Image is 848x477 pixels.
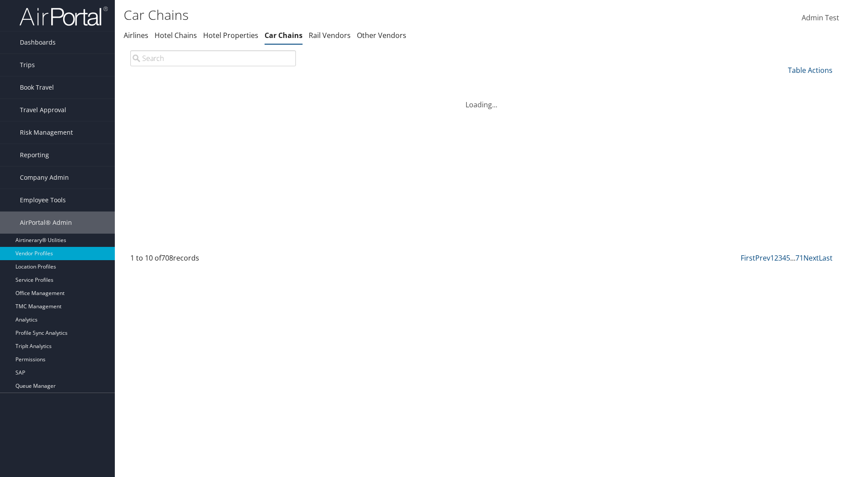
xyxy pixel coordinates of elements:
[778,253,782,263] a: 3
[786,253,790,263] a: 5
[124,89,839,110] div: Loading...
[20,189,66,211] span: Employee Tools
[795,253,803,263] a: 71
[741,253,755,263] a: First
[265,30,303,40] a: Car Chains
[20,54,35,76] span: Trips
[20,121,73,144] span: Risk Management
[20,212,72,234] span: AirPortal® Admin
[755,253,770,263] a: Prev
[782,253,786,263] a: 4
[803,253,819,263] a: Next
[130,50,296,66] input: Search
[155,30,197,40] a: Hotel Chains
[802,13,839,23] span: Admin Test
[20,31,56,53] span: Dashboards
[161,253,173,263] span: 708
[130,253,296,268] div: 1 to 10 of records
[774,253,778,263] a: 2
[124,30,148,40] a: Airlines
[203,30,258,40] a: Hotel Properties
[788,65,833,75] a: Table Actions
[309,30,351,40] a: Rail Vendors
[20,76,54,98] span: Book Travel
[357,30,406,40] a: Other Vendors
[770,253,774,263] a: 1
[802,4,839,32] a: Admin Test
[790,253,795,263] span: …
[20,99,66,121] span: Travel Approval
[19,6,108,26] img: airportal-logo.png
[20,144,49,166] span: Reporting
[20,167,69,189] span: Company Admin
[124,6,601,24] h1: Car Chains
[819,253,833,263] a: Last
